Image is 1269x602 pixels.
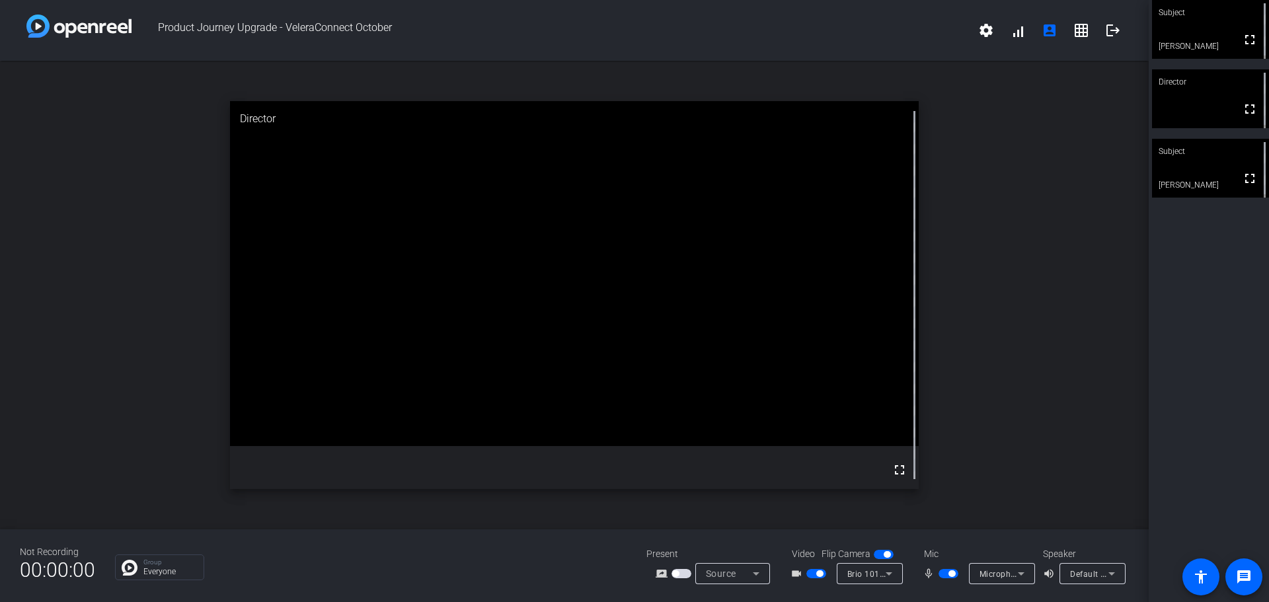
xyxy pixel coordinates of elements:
[656,566,672,582] mat-icon: screen_share_outline
[143,568,197,576] p: Everyone
[1242,170,1258,186] mat-icon: fullscreen
[26,15,132,38] img: white-gradient.svg
[978,22,994,38] mat-icon: settings
[1193,569,1209,585] mat-icon: accessibility
[1043,547,1122,561] div: Speaker
[911,547,1043,561] div: Mic
[1152,139,1269,164] div: Subject
[1042,22,1057,38] mat-icon: account_box
[20,554,95,586] span: 00:00:00
[980,568,1116,579] span: Microphone (Brio 101) (046d:094d)
[923,566,939,582] mat-icon: mic_none
[20,545,95,559] div: Not Recording
[706,568,736,579] span: Source
[1073,22,1089,38] mat-icon: grid_on
[822,547,870,561] span: Flip Camera
[847,568,930,579] span: Brio 101 (046d:094d)
[143,559,197,566] p: Group
[1043,566,1059,582] mat-icon: volume_up
[1242,101,1258,117] mat-icon: fullscreen
[790,566,806,582] mat-icon: videocam_outline
[122,560,137,576] img: Chat Icon
[892,462,907,478] mat-icon: fullscreen
[1152,69,1269,94] div: Director
[132,15,970,46] span: Product Journey Upgrade - VeleraConnect October
[1242,32,1258,48] mat-icon: fullscreen
[792,547,815,561] span: Video
[1070,568,1264,579] span: Default - VX2452 Series -2 (Intel(R) Display Audio)
[1002,15,1034,46] button: signal_cellular_alt
[646,547,779,561] div: Present
[1105,22,1121,38] mat-icon: logout
[1236,569,1252,585] mat-icon: message
[230,101,919,137] div: Director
